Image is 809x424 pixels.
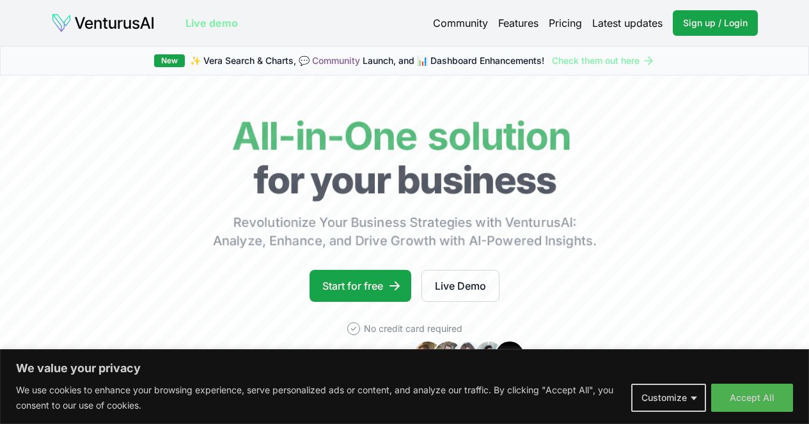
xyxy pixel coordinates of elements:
img: logo [51,13,155,33]
p: We value your privacy [16,361,793,376]
a: Pricing [549,15,582,31]
a: Sign up / Login [673,10,758,36]
a: Community [433,15,488,31]
span: Sign up / Login [683,17,748,29]
img: Avatar 1 [412,340,443,371]
img: Avatar 3 [453,340,484,371]
img: Avatar 4 [474,340,505,371]
img: Avatar 2 [433,340,464,371]
button: Customize [631,384,706,412]
p: We use cookies to enhance your browsing experience, serve personalized ads or content, and analyz... [16,382,622,413]
a: Live Demo [421,270,499,302]
a: Live demo [185,15,238,31]
button: Accept All [711,384,793,412]
div: New [154,54,185,67]
a: Features [498,15,538,31]
span: ✨ Vera Search & Charts, 💬 Launch, and 📊 Dashboard Enhancements! [190,54,544,67]
a: Start for free [310,270,411,302]
a: Latest updates [592,15,663,31]
a: Check them out here [552,54,655,67]
a: Community [312,55,360,66]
